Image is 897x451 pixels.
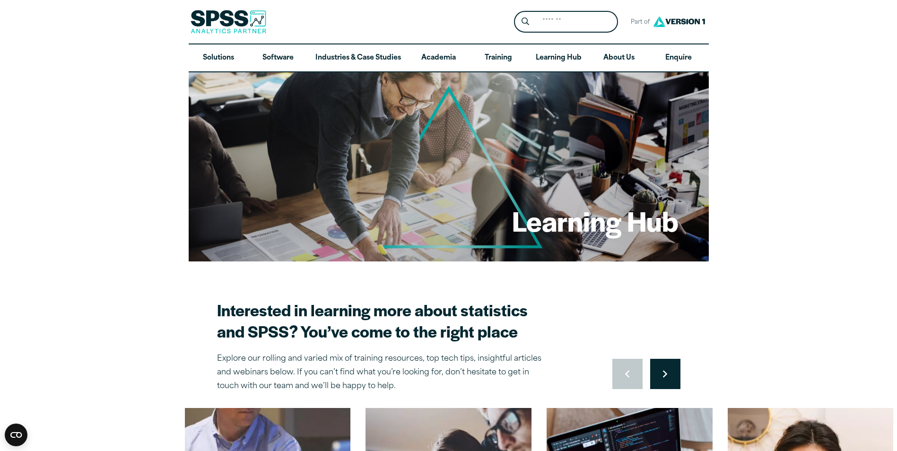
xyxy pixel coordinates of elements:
[248,44,308,72] a: Software
[217,352,548,393] p: Explore our rolling and varied mix of training resources, top tech tips, insightful articles and ...
[217,299,548,342] h2: Interested in learning more about statistics and SPSS? You’ve come to the right place
[522,17,529,26] svg: Search magnifying glass icon
[650,359,680,389] button: Move to next slide
[649,44,708,72] a: Enquire
[5,424,27,446] button: Open CMP widget
[626,16,651,29] span: Part of
[528,44,589,72] a: Learning Hub
[512,202,679,239] h1: Learning Hub
[468,44,528,72] a: Training
[663,370,667,378] svg: Right pointing chevron
[308,44,409,72] a: Industries & Case Studies
[189,44,248,72] a: Solutions
[651,13,707,30] img: Version1 Logo
[191,10,266,34] img: SPSS Analytics Partner
[516,13,534,31] button: Search magnifying glass icon
[409,44,468,72] a: Academia
[589,44,649,72] a: About Us
[189,44,709,72] nav: Desktop version of site main menu
[514,11,618,33] form: Site Header Search Form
